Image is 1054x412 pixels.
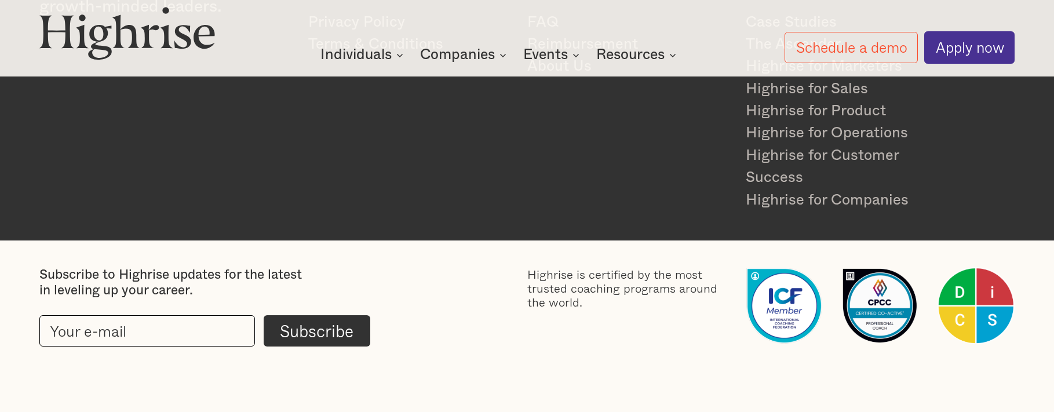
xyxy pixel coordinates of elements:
div: Individuals [320,48,392,62]
a: Highrise for Product [746,100,948,122]
input: Your e-mail [39,315,255,347]
div: Subscribe to Highrise updates for the latest in leveling up your career. [39,267,303,299]
div: Companies [420,48,495,62]
div: Companies [420,48,510,62]
a: Highrise for Customer Success [746,144,948,189]
input: Subscribe [264,315,370,347]
div: Individuals [320,48,407,62]
a: Highrise for Sales [746,78,948,100]
div: Resources [596,48,665,62]
a: Apply now [924,31,1015,63]
img: Highrise logo [39,6,216,60]
a: Highrise for Companies [746,189,948,211]
form: current-footer-subscribe-form [39,315,370,347]
div: Events [523,48,568,62]
div: Events [523,48,583,62]
a: Highrise for Operations [746,122,948,144]
div: Highrise is certified by the most trusted coaching programs around the world. [527,267,730,309]
a: Schedule a demo [785,32,918,64]
div: Resources [596,48,680,62]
